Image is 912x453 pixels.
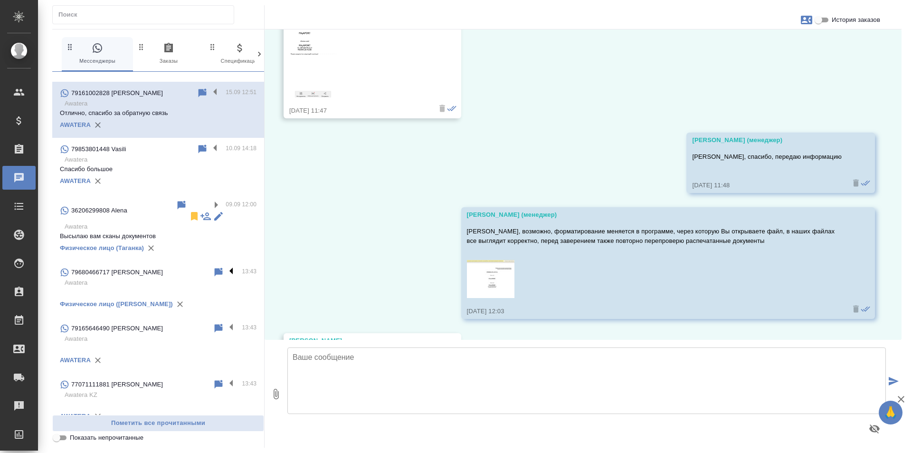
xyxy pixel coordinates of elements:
span: Показать непрочитанные [70,433,143,443]
a: Физическое лицо ([PERSON_NAME]) [60,300,173,308]
span: Пометить все прочитанными [57,418,259,429]
div: [PERSON_NAME] [289,336,428,346]
a: AWATERA [60,121,91,128]
div: Пометить непрочитанным [213,379,224,390]
p: 36206299808 Alena [71,206,127,215]
a: AWATERA [60,357,91,364]
p: 77071111881 [PERSON_NAME] [71,380,163,389]
span: Заказы [137,42,200,66]
div: 36206299808 Alena09.09 12:00AwateraВысылаю вам сканы документовФизическое лицо (Таганка) [52,194,264,261]
p: [PERSON_NAME], спасибо, передаю информацию [692,152,842,162]
div: 79165646490 [PERSON_NAME]13:43AwateraAWATERA [52,317,264,373]
p: 10.09 14:18 [226,144,256,153]
p: 15.09 12:51 [226,87,256,97]
span: История заказов [832,15,880,25]
div: [DATE] 12:03 [467,307,842,316]
p: 09.09 12:00 [226,200,256,209]
button: 🙏 [879,401,902,424]
button: Заявки [795,9,818,31]
svg: Зажми и перетащи, чтобы поменять порядок вкладок [208,42,217,51]
div: [PERSON_NAME] (менеджер) [467,210,842,220]
p: Awatera KZ [65,390,256,400]
p: 79165646490 [PERSON_NAME] [71,324,163,333]
p: 13:43 [242,379,256,388]
a: AWATERA [60,65,91,72]
button: Удалить привязку [91,353,105,367]
div: 79853801448 Vasili10.09 14:18AwateraСпасибо большоеAWATERA [52,138,264,194]
p: 79853801448 Vasili [71,145,126,154]
button: Предпросмотр [863,417,886,440]
div: Пометить непрочитанным [176,200,187,211]
div: [DATE] 11:48 [692,181,842,190]
div: 79161002828 [PERSON_NAME]15.09 12:51AwateraОтлично, спасибо за обратную связьAWATERA [52,82,264,138]
p: Awatera [65,99,256,108]
p: [PERSON_NAME], возможно, форматирование меняется в программе, через которую Вы открываете файл, в... [467,227,842,246]
a: Физическое лицо (Таганка) [60,244,144,251]
p: 79680466717 [PERSON_NAME] [71,268,163,277]
div: [PERSON_NAME] (менеджер) [692,135,842,145]
button: Удалить привязку [144,241,158,255]
span: Мессенджеры [66,42,129,66]
p: Отлично, спасибо за обратную связь [60,108,256,118]
p: 13:43 [242,323,256,332]
div: Подписать на чат другого [200,211,211,222]
span: Спецификации [208,42,272,66]
div: Редактировать контакт [213,211,224,222]
p: Awatera [65,334,256,344]
p: Спасибо большое [60,164,256,174]
div: 77071111881 [PERSON_NAME]13:43Awatera KZAWATERA [52,373,264,429]
button: Удалить привязку [173,297,187,311]
button: Пометить все прочитанными [52,415,264,432]
button: Удалить привязку [91,118,105,132]
div: 79680466717 [PERSON_NAME]13:43AwateraФизическое лицо ([PERSON_NAME]) [52,261,264,317]
p: 13:43 [242,267,256,276]
img: Thumbnail [467,260,514,298]
span: 🙏 [883,403,899,423]
svg: Отписаться [189,211,200,222]
p: Awatera [65,278,256,288]
a: AWATERA [60,413,91,420]
button: Удалить привязку [91,174,105,188]
div: Пометить непрочитанным [213,323,224,334]
p: 79161002828 [PERSON_NAME] [71,88,163,98]
input: Поиск [58,8,234,21]
button: Удалить привязку [91,409,105,424]
svg: Зажми и перетащи, чтобы поменять порядок вкладок [137,42,146,51]
div: [DATE] 11:47 [289,106,428,116]
p: Awatera [65,222,256,231]
div: Пометить непрочитанным [197,144,208,155]
p: Awatera [65,155,256,164]
svg: Зажми и перетащи, чтобы поменять порядок вкладок [66,42,75,51]
div: Пометить непрочитанным [197,87,208,99]
a: AWATERA [60,177,91,184]
p: Высылаю вам сканы документов [60,231,256,241]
